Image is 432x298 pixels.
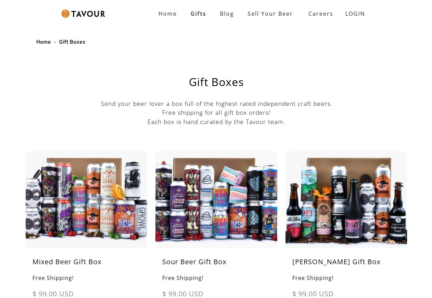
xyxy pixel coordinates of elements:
[285,274,407,289] h6: Free Shipping!
[308,7,333,20] strong: Careers
[155,274,277,289] h6: Free Shipping!
[26,257,147,274] h5: Mixed Beer Gift Box
[59,39,85,46] a: Gift Boxes
[152,7,184,20] a: Home
[158,10,177,17] strong: Home
[300,4,338,23] a: Careers
[155,257,277,274] h5: Sour Beer Gift Box
[26,99,407,126] p: Send your beer lover a box full of the highest rated independent craft beers. Free shipping for a...
[241,7,300,20] a: Sell Your Beer
[213,7,241,20] a: Blog
[184,7,213,20] a: Gifts
[285,257,407,274] h5: [PERSON_NAME] Gift Box
[43,76,390,87] h1: Gift Boxes
[338,7,372,20] a: LOGIN
[36,39,51,46] a: Home
[26,274,147,289] h6: Free Shipping!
